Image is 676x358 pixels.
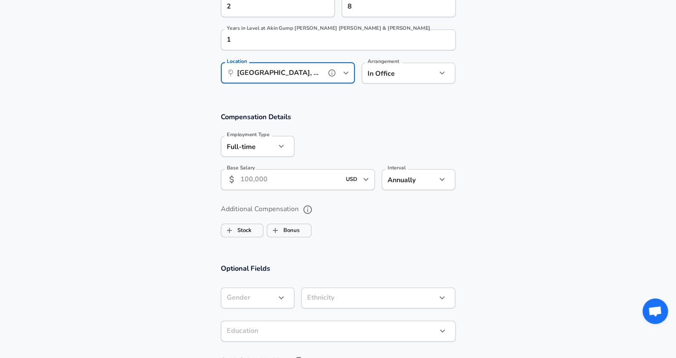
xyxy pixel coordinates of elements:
span: Bonus [267,222,283,238]
label: Employment Type [227,132,270,137]
input: 1 [221,29,437,50]
a: Open chat [642,298,668,324]
input: 100,000 [240,169,341,190]
label: Additional Compensation [221,202,456,217]
span: Stock [221,222,237,238]
button: help [300,202,315,217]
div: Annually [382,169,436,190]
button: BonusBonus [267,223,311,237]
input: USD [343,173,360,186]
label: Years in Level at Akin Gump [PERSON_NAME] [PERSON_NAME] & [PERSON_NAME] [227,26,431,31]
button: Open [360,173,372,185]
label: Stock [221,222,251,238]
button: Open [340,67,352,79]
label: Interval [388,165,406,170]
label: Arrangement [368,59,399,64]
h3: Compensation Details [221,112,456,122]
h3: Optional Fields [221,263,456,273]
label: Bonus [267,222,299,238]
label: Base Salary [227,165,255,170]
button: StockStock [221,223,263,237]
div: In Office [362,63,424,83]
label: Location [227,59,247,64]
div: Full-time [221,136,276,157]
